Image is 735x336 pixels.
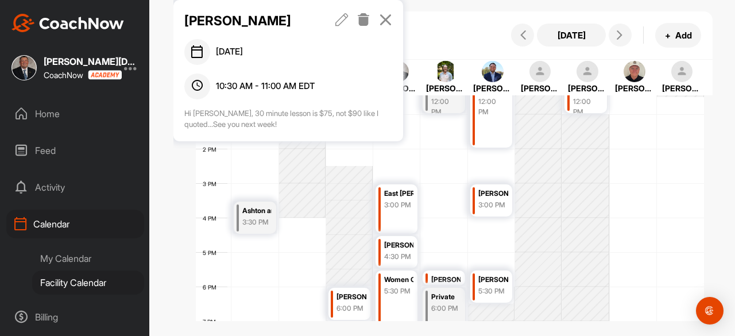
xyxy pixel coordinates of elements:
div: Billing [6,303,144,331]
img: square_68597e2ca94eae6e0acad86b17dd7929.jpg [624,61,645,83]
div: [PERSON_NAME] [478,187,508,200]
div: [PERSON_NAME][DEMOGRAPHIC_DATA] [44,57,136,66]
div: 3:00 PM [478,200,508,210]
p: [PERSON_NAME] [184,11,314,30]
div: 3:30 PM [242,217,272,227]
img: square_29e09460c2532e4988273bfcbdb7e236.jpg [435,61,457,83]
div: Women On [384,273,413,287]
div: 4 PM [196,215,228,222]
div: 2 PM [196,146,228,153]
div: East [PERSON_NAME] High [384,187,413,200]
div: 3:00 PM [384,200,413,210]
div: [PERSON_NAME] [521,82,560,94]
div: [PERSON_NAME] [426,82,465,94]
div: Feed [6,136,144,165]
div: [PERSON_NAME] [431,273,461,287]
div: My Calendar [32,246,144,271]
div: 6 PM [196,284,228,291]
img: square_default-ef6cabf814de5a2bf16c804365e32c732080f9872bdf737d349900a9daf73cf9.png [577,61,598,83]
div: [PERSON_NAME] [473,82,512,94]
div: Open Intercom Messenger [696,297,724,325]
div: 6:00 PM [336,303,366,314]
div: [PERSON_NAME], PGA [615,82,654,94]
div: 5:30 PM [478,286,508,296]
div: 4:30 PM [384,252,413,262]
span: [DATE] [216,45,243,59]
button: +Add [655,23,701,48]
div: CoachNow [44,70,122,80]
div: 7 PM [196,318,227,325]
div: [PERSON_NAME] [662,82,701,94]
div: Ashton and [PERSON_NAME] [242,204,272,218]
button: [DATE] [537,24,606,47]
div: [PERSON_NAME] [384,239,413,252]
div: Facility Calendar [32,271,144,295]
div: Private [431,291,461,304]
div: 5 PM [196,249,228,256]
span: 10:30 AM - 11:00 AM EDT [216,80,315,93]
img: CoachNow acadmey [88,70,122,80]
div: 3 PM [196,180,228,187]
div: Hi [PERSON_NAME], 30 minute lesson is $75, not $90 like I quoted...See you next week! [184,108,393,130]
img: square_default-ef6cabf814de5a2bf16c804365e32c732080f9872bdf737d349900a9daf73cf9.png [529,61,551,83]
div: 6:00 PM [431,303,461,314]
img: CoachNow [11,14,124,32]
img: square_aa159f7e4bb146cb278356b85c699fcb.jpg [11,55,37,80]
div: [PERSON_NAME] [478,273,508,287]
div: [PERSON_NAME] [336,291,366,304]
div: 5:30 PM [384,286,413,296]
img: square_default-ef6cabf814de5a2bf16c804365e32c732080f9872bdf737d349900a9daf73cf9.png [671,61,693,83]
div: 12:00 PM [431,96,461,117]
span: + [665,29,671,41]
div: Calendar [6,210,144,238]
img: square_43d63d875b6a0cb55146152b0ebbdb22.jpg [482,61,504,83]
div: Home [6,99,144,128]
div: 12:00 PM [573,96,602,117]
div: Activity [6,173,144,202]
div: 12:00 PM [478,96,508,117]
div: [PERSON_NAME] [568,82,607,94]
